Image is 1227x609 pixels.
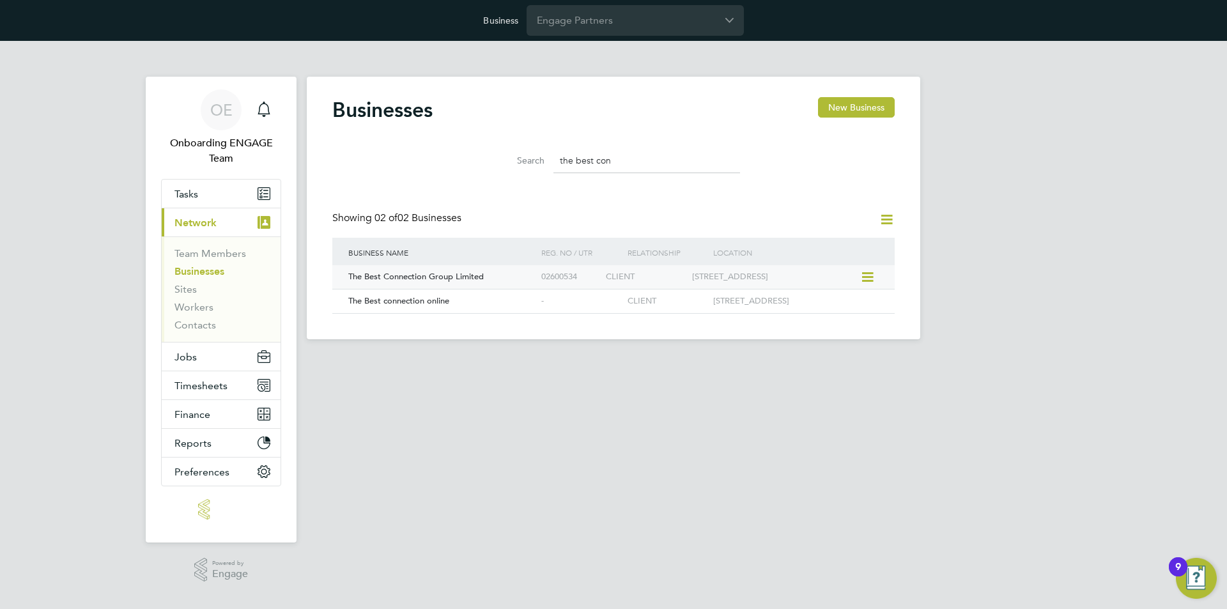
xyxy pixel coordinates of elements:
[174,351,197,363] span: Jobs
[198,499,244,520] img: engage-logo-retina.png
[194,558,249,582] a: Powered byEngage
[161,135,281,166] span: Onboarding ENGAGE Team
[161,89,281,166] a: OEOnboarding ENGAGE Team
[146,77,297,543] nav: Main navigation
[538,289,624,313] div: -
[603,265,688,289] div: CLIENT
[210,102,233,118] span: OE
[174,466,229,478] span: Preferences
[538,265,603,289] div: 02600534
[162,236,281,342] div: Network
[710,289,882,313] div: [STREET_ADDRESS]
[174,188,198,200] span: Tasks
[162,208,281,236] button: Network
[174,380,228,392] span: Timesheets
[345,289,882,300] a: The Best connection online-CLIENT[STREET_ADDRESS]
[624,238,710,267] div: Relationship
[174,319,216,331] a: Contacts
[538,238,624,267] div: Reg. No / UTR
[710,238,882,267] div: Location
[624,289,710,313] div: CLIENT
[553,148,740,173] input: Business name or registration number
[162,429,281,457] button: Reports
[174,283,197,295] a: Sites
[174,265,224,277] a: Businesses
[1175,567,1181,583] div: 9
[332,97,433,123] h2: Businesses
[162,180,281,208] a: Tasks
[483,15,518,26] label: Business
[162,343,281,371] button: Jobs
[162,458,281,486] button: Preferences
[212,558,248,569] span: Powered by
[162,371,281,399] button: Timesheets
[174,408,210,420] span: Finance
[374,212,397,224] span: 02 of
[345,238,538,267] div: Business Name
[818,97,895,118] button: New Business
[174,217,217,229] span: Network
[689,265,861,289] div: [STREET_ADDRESS]
[174,301,213,313] a: Workers
[345,265,882,275] a: The Best Connection Group Limited02600534CLIENT[STREET_ADDRESS]
[212,569,248,580] span: Engage
[174,247,246,259] a: Team Members
[374,212,461,224] span: 02 Businesses
[348,295,449,306] span: The Best connection online
[162,400,281,428] button: Finance
[1176,558,1217,599] button: Open Resource Center, 9 new notifications
[348,271,484,282] span: The Best Connection Group Limited
[174,437,212,449] span: Reports
[487,155,544,166] label: Search
[332,212,464,225] div: Showing
[161,499,281,520] a: Go to home page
